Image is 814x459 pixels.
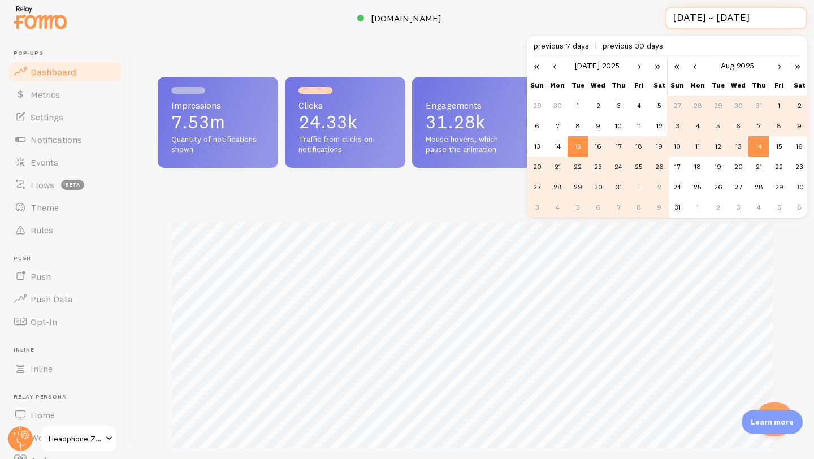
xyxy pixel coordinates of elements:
[748,157,769,177] td: 21/08/2025
[608,177,629,197] td: 31/07/2025
[527,136,547,157] td: 13/07/2025
[789,116,809,136] td: 09/08/2025
[769,136,789,157] td: 15/08/2025
[708,157,728,177] td: 19/08/2025
[728,157,748,177] td: 20/08/2025
[748,75,769,96] th: Thu
[49,432,102,445] span: Headphone Zone
[14,255,123,262] span: Push
[171,135,265,154] span: Quantity of notifications shown
[31,224,53,236] span: Rules
[748,96,769,116] td: 31/07/2025
[687,96,708,116] td: 28/07/2025
[789,157,809,177] td: 23/08/2025
[546,56,563,75] a: ‹
[629,157,649,177] td: 25/07/2025
[608,96,629,116] td: 03/07/2025
[547,136,568,157] td: 14/07/2025
[31,271,51,282] span: Push
[721,60,734,71] a: Aug
[527,56,546,75] a: «
[631,56,648,75] a: ›
[7,128,123,151] a: Notifications
[547,157,568,177] td: 21/07/2025
[667,96,687,116] td: 27/07/2025
[527,157,547,177] td: 20/07/2025
[547,116,568,136] td: 07/07/2025
[728,177,748,197] td: 27/08/2025
[687,177,708,197] td: 25/08/2025
[61,180,84,190] span: beta
[667,136,687,157] td: 10/08/2025
[527,177,547,197] td: 27/07/2025
[748,136,769,157] td: 14/08/2025
[649,197,669,218] td: 09/08/2025
[7,196,123,219] a: Theme
[687,197,708,218] td: 01/09/2025
[602,60,620,71] a: 2025
[748,116,769,136] td: 07/08/2025
[649,157,669,177] td: 26/07/2025
[686,56,703,75] a: ‹
[31,409,55,421] span: Home
[547,197,568,218] td: 04/08/2025
[7,357,123,380] a: Inline
[769,177,789,197] td: 29/08/2025
[426,113,519,131] p: 31.28k
[7,288,123,310] a: Push Data
[629,177,649,197] td: 01/08/2025
[708,96,728,116] td: 29/07/2025
[687,75,708,96] th: Mon
[31,134,82,145] span: Notifications
[588,197,608,218] td: 06/08/2025
[629,116,649,136] td: 11/07/2025
[649,96,669,116] td: 05/07/2025
[298,101,392,110] span: Clicks
[687,136,708,157] td: 11/08/2025
[588,96,608,116] td: 02/07/2025
[667,157,687,177] td: 17/08/2025
[708,197,728,218] td: 02/09/2025
[31,179,54,190] span: Flows
[568,96,588,116] td: 01/07/2025
[649,136,669,157] td: 19/07/2025
[737,60,754,71] a: 2025
[751,417,794,427] p: Learn more
[667,177,687,197] td: 24/08/2025
[789,197,809,218] td: 06/09/2025
[7,83,123,106] a: Metrics
[629,197,649,218] td: 08/08/2025
[7,265,123,288] a: Push
[708,177,728,197] td: 26/08/2025
[426,135,519,154] span: Mouse hovers, which pause the animation
[708,116,728,136] td: 05/08/2025
[788,56,807,75] a: »
[748,197,769,218] td: 04/09/2025
[31,316,57,327] span: Opt-In
[527,116,547,136] td: 06/07/2025
[608,75,629,96] th: Thu
[608,157,629,177] td: 24/07/2025
[649,75,669,96] th: Sat
[687,116,708,136] td: 04/08/2025
[298,113,392,131] p: 24.33k
[649,177,669,197] td: 02/08/2025
[728,197,748,218] td: 03/09/2025
[568,75,588,96] th: Tue
[7,219,123,241] a: Rules
[687,157,708,177] td: 18/08/2025
[14,50,123,57] span: Pop-ups
[771,56,788,75] a: ›
[41,425,117,452] a: Headphone Zone
[667,197,687,218] td: 31/08/2025
[608,197,629,218] td: 07/08/2025
[629,96,649,116] td: 04/07/2025
[568,177,588,197] td: 29/07/2025
[629,136,649,157] td: 18/07/2025
[769,116,789,136] td: 08/08/2025
[588,136,608,157] td: 16/07/2025
[649,116,669,136] td: 12/07/2025
[789,96,809,116] td: 02/08/2025
[31,363,53,374] span: Inline
[527,96,547,116] td: 29/06/2025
